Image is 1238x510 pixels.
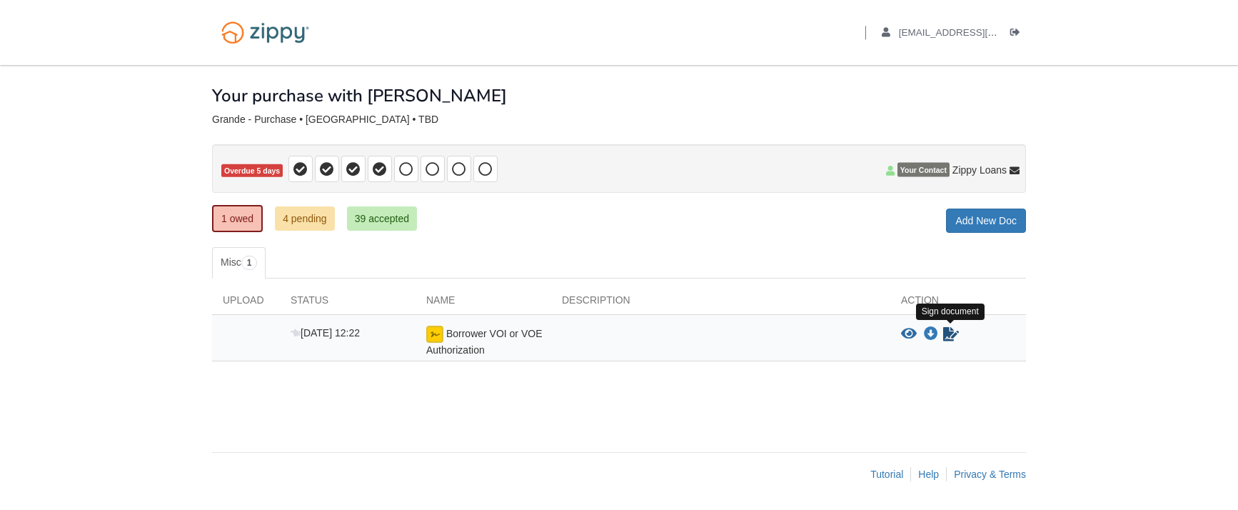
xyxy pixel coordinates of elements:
a: Log out [1010,27,1026,41]
div: Status [280,293,416,314]
a: Add New Doc [946,209,1026,233]
a: edit profile [882,27,1062,41]
span: meanchic14@gmail.com [899,27,1062,38]
a: Sign Form [942,326,960,343]
span: 1 [241,256,258,270]
a: 1 owed [212,205,263,232]
a: 39 accepted [347,206,417,231]
span: Zippy Loans [952,163,1007,177]
a: Tutorial [870,469,903,480]
img: Logo [212,14,318,51]
span: Borrower VOI or VOE Authorization [426,328,542,356]
div: Description [551,293,890,314]
span: Overdue 5 days [221,164,283,178]
h1: Your purchase with [PERSON_NAME] [212,86,507,105]
div: Name [416,293,551,314]
a: Help [918,469,939,480]
span: Your Contact [897,163,950,177]
a: Download Borrower VOI or VOE Authorization [924,329,938,340]
img: Ready for you to esign [426,326,443,343]
div: Sign document [916,304,985,320]
span: [DATE] 12:22 [291,327,360,339]
a: 4 pending [275,206,335,231]
div: Action [890,293,1026,314]
div: Grande - Purchase • [GEOGRAPHIC_DATA] • TBD [212,114,1026,126]
a: Privacy & Terms [954,469,1026,480]
button: View Borrower VOI or VOE Authorization [901,327,917,341]
a: Misc [212,247,266,279]
div: Upload [212,293,280,314]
